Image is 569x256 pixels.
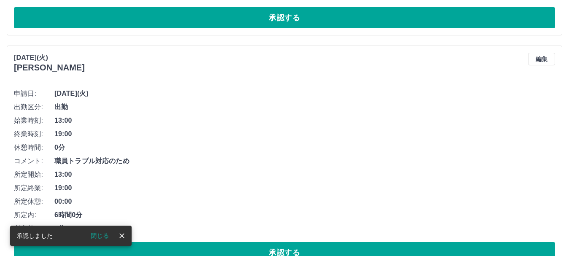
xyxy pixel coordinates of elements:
span: 始業時刻: [14,116,54,126]
button: close [116,229,128,242]
div: 承認しました [17,228,53,243]
button: 閉じる [84,229,116,242]
span: 00:00 [54,197,555,207]
button: 編集 [528,53,555,65]
span: 19:00 [54,129,555,139]
h3: [PERSON_NAME] [14,63,85,73]
span: 所定休憩: [14,197,54,207]
span: 13:00 [54,170,555,180]
span: 所定終業: [14,183,54,193]
button: 承認する [14,7,555,28]
span: 出勤 [54,102,555,112]
span: 0分 [54,224,555,234]
span: [DATE](火) [54,89,555,99]
p: [DATE](火) [14,53,85,63]
span: 職員トラブル対応のため [54,156,555,166]
span: 13:00 [54,116,555,126]
span: 所定内: [14,210,54,220]
span: 所定外: [14,224,54,234]
span: 6時間0分 [54,210,555,220]
span: 所定開始: [14,170,54,180]
span: 申請日: [14,89,54,99]
span: 休憩時間: [14,143,54,153]
span: コメント: [14,156,54,166]
span: 19:00 [54,183,555,193]
span: 0分 [54,143,555,153]
span: 出勤区分: [14,102,54,112]
span: 終業時刻: [14,129,54,139]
